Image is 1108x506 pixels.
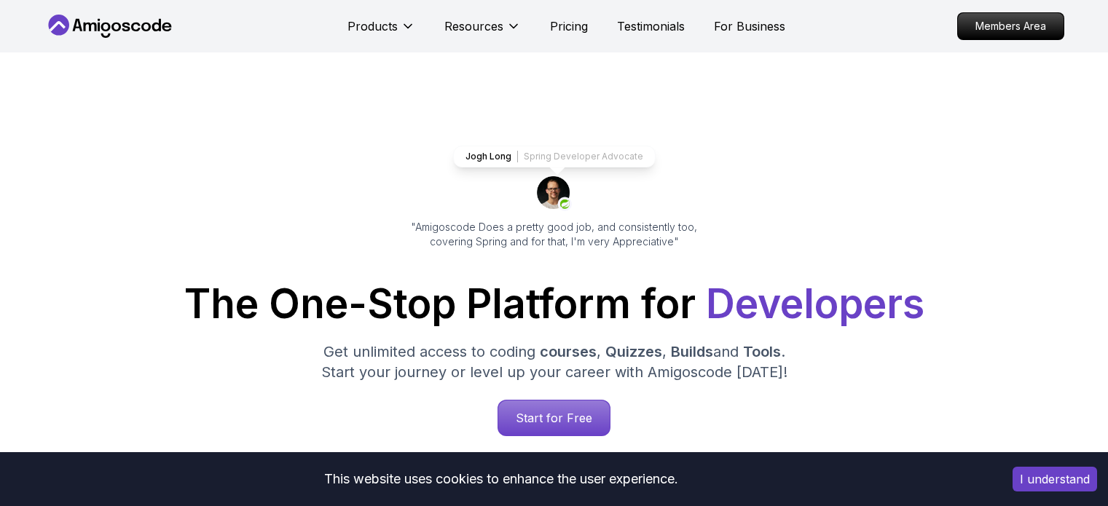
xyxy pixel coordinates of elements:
p: Start for Free [498,400,610,435]
button: Resources [444,17,521,47]
a: Start for Free [498,400,610,436]
p: Members Area [958,13,1064,39]
a: Pricing [550,17,588,35]
span: Developers [706,280,924,328]
a: For Business [714,17,785,35]
p: Resources [444,17,503,35]
p: Spring Developer Advocate [524,151,643,162]
div: This website uses cookies to enhance the user experience. [11,463,991,495]
h1: The One-Stop Platform for [56,284,1053,324]
a: Testimonials [617,17,685,35]
button: Products [347,17,415,47]
span: Quizzes [605,343,662,360]
span: Builds [671,343,713,360]
p: "Amigoscode Does a pretty good job, and consistently too, covering Spring and for that, I'm very ... [391,220,718,249]
p: Jogh Long [465,151,511,162]
button: Accept cookies [1013,467,1097,491]
img: josh long [537,176,572,211]
span: courses [540,343,597,360]
p: Products [347,17,398,35]
span: Tools [743,343,781,360]
a: Members Area [957,12,1064,40]
p: Get unlimited access to coding , , and . Start your journey or level up your career with Amigosco... [310,341,799,382]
